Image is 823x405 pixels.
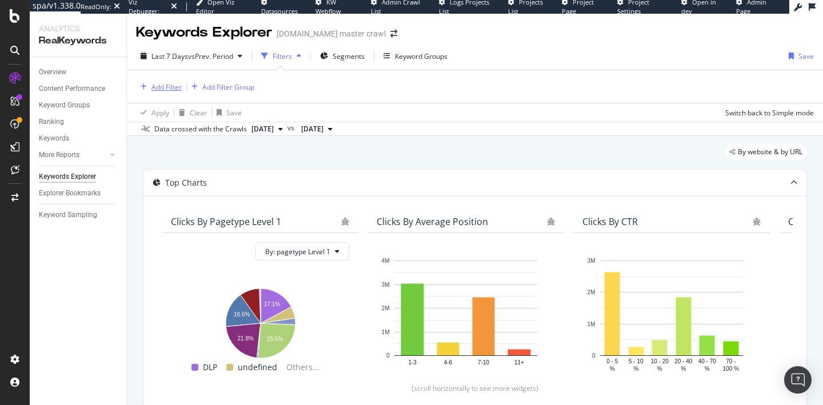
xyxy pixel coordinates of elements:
div: Analytics [39,23,117,34]
text: 1-3 [408,359,417,366]
text: % [705,366,710,372]
a: Explorer Bookmarks [39,187,118,199]
svg: A chart. [171,282,349,360]
div: (scroll horizontally to see more widgets) [157,383,793,393]
text: 100 % [723,366,739,372]
text: 25.5% [267,336,283,343]
div: Overview [39,66,66,78]
div: Clear [190,108,207,118]
span: Others... [282,360,324,374]
span: Datasources [261,7,298,15]
div: Add Filter Group [202,82,254,92]
text: 3M [382,282,390,288]
div: Content Performance [39,83,105,95]
span: By: pagetype Level 1 [265,247,330,256]
div: ReadOnly: [81,2,111,11]
div: Save [798,51,814,61]
text: 40 - 70 [698,358,717,364]
button: Apply [136,103,169,122]
text: 4M [382,258,390,264]
span: By website & by URL [738,149,802,155]
text: 0 [592,352,596,359]
div: Keywords [39,133,69,145]
a: Content Performance [39,83,118,95]
a: Keyword Sampling [39,209,118,221]
div: Open Intercom Messenger [784,366,812,394]
div: bug [547,218,555,226]
button: Segments [315,47,369,65]
span: Last 7 Days [151,51,188,61]
text: 0 [386,352,390,359]
span: vs Prev. Period [188,51,233,61]
div: bug [341,218,349,226]
div: Switch back to Simple mode [725,108,814,118]
div: Keyword Sampling [39,209,97,221]
button: Add Filter Group [187,80,254,94]
text: 11+ [514,359,524,366]
text: 16.6% [234,312,250,318]
div: arrow-right-arrow-left [390,30,397,38]
span: vs [287,123,297,133]
div: Add Filter [151,82,182,92]
text: % [681,366,686,372]
text: 70 - [726,358,736,364]
div: Clicks By Average Position [377,216,488,227]
span: Segments [333,51,365,61]
div: Clicks By CTR [582,216,638,227]
span: undefined [238,360,277,374]
text: % [610,366,615,372]
a: More Reports [39,149,107,161]
text: % [657,366,662,372]
text: 10 - 20 [651,358,669,364]
text: 1M [382,329,390,335]
div: Ranking [39,116,64,128]
div: Data crossed with the Crawls [154,124,247,134]
svg: A chart. [582,255,761,374]
button: Clear [174,103,207,122]
button: Save [784,47,814,65]
svg: A chart. [377,255,555,374]
div: Keyword Groups [39,99,90,111]
div: Keywords Explorer [39,171,96,183]
div: More Reports [39,149,79,161]
text: 2M [588,290,596,296]
div: Explorer Bookmarks [39,187,101,199]
a: Ranking [39,116,118,128]
div: legacy label [725,144,807,160]
text: 7-10 [478,359,489,366]
div: [DOMAIN_NAME] master crawl [277,28,386,39]
text: 2M [382,305,390,311]
text: % [633,366,638,372]
span: 2025 Sep. 29th [251,124,274,134]
div: Top Charts [165,177,207,189]
text: 3M [588,258,596,264]
button: Add Filter [136,80,182,94]
div: RealKeywords [39,34,117,47]
div: Keywords Explorer [136,23,272,42]
a: Keyword Groups [39,99,118,111]
div: Save [226,108,242,118]
a: Keywords [39,133,118,145]
span: 2025 Sep. 1st [301,124,323,134]
button: Filters [257,47,306,65]
span: DLP [203,360,217,374]
a: Overview [39,66,118,78]
div: Apply [151,108,169,118]
div: Filters [273,51,292,61]
div: bug [753,218,761,226]
text: 21.8% [238,335,254,342]
text: 1M [588,321,596,327]
text: 0 - 5 [606,358,618,364]
button: Switch back to Simple mode [721,103,814,122]
text: 4-6 [444,359,453,366]
button: [DATE] [247,122,287,136]
button: Last 7 DaysvsPrev. Period [136,47,247,65]
button: By: pagetype Level 1 [255,242,349,260]
text: 20 - 40 [674,358,693,364]
button: Keyword Groups [379,47,452,65]
text: 5 - 10 [629,358,644,364]
button: [DATE] [297,122,337,136]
